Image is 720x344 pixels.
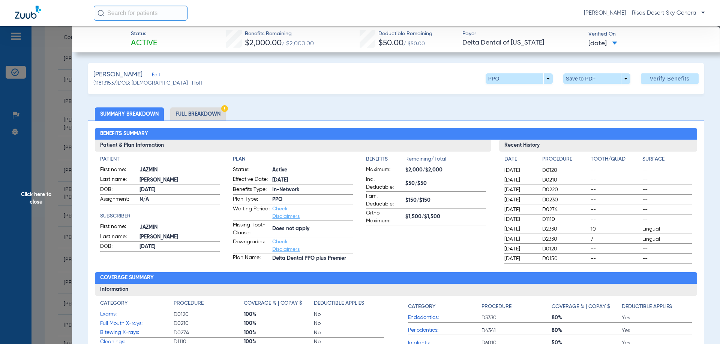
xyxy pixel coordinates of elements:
h4: Subscriber [100,212,220,220]
h4: Patient [100,155,220,163]
span: [PERSON_NAME] - Risas Desert Sky General [584,9,705,17]
span: Downgrades: [233,238,270,253]
span: -- [591,206,640,213]
span: Payer [462,30,582,38]
h4: Category [408,303,435,311]
span: Edit [152,72,159,79]
span: No [314,311,384,318]
span: [PERSON_NAME] [93,70,142,79]
span: [DATE] [504,186,536,194]
span: DOB: [100,243,137,252]
span: 10 [591,225,640,233]
span: [PERSON_NAME] [139,233,220,241]
span: First name: [100,166,137,175]
span: D2330 [542,225,588,233]
span: -- [642,167,692,174]
span: D2330 [542,235,588,243]
app-breakdown-title: Date [504,155,536,166]
span: -- [642,216,692,223]
span: Benefits Type: [233,186,270,195]
h4: Surface [642,155,692,163]
span: 100% [244,311,314,318]
span: D0210 [542,176,588,184]
span: [DATE] [588,39,617,48]
span: -- [591,186,640,194]
span: Status [131,30,157,38]
h4: Deductible Applies [314,299,364,307]
span: -- [642,186,692,194]
app-breakdown-title: Plan [233,155,353,163]
span: Plan Name: [233,254,270,263]
span: 100% [244,320,314,327]
span: 80% [552,327,622,334]
app-breakdown-title: Benefits [366,155,405,166]
span: 100% [244,329,314,337]
h3: Information [95,284,697,296]
span: [DATE] [272,176,353,184]
span: Lingual [642,225,692,233]
span: [DATE] [504,225,536,233]
span: Ortho Maximum: [366,209,403,225]
a: Check Disclaimers [272,206,300,219]
span: / $50.00 [403,41,425,46]
app-breakdown-title: Coverage % | Copay $ [552,299,622,313]
h4: Date [504,155,536,163]
li: Full Breakdown [170,107,226,121]
span: Effective Date: [233,176,270,185]
span: D0150 [542,255,588,262]
span: JAZMIN [139,223,220,231]
span: [DATE] [139,243,220,251]
span: [DATE] [504,206,536,213]
span: Deductible Remaining [378,30,432,38]
iframe: Chat Widget [682,308,720,344]
span: Active [272,166,353,174]
span: $50.00 [378,39,403,47]
h3: Patient & Plan Information [95,140,491,152]
span: Full Mouth X-rays: [100,320,174,328]
span: [PERSON_NAME] [139,176,220,184]
span: -- [642,176,692,184]
span: D0274 [174,329,244,337]
span: Verified On [588,30,708,38]
span: -- [591,255,640,262]
a: Check Disclaimers [272,239,300,252]
span: In-Network [272,186,353,194]
span: No [314,329,384,337]
span: -- [642,255,692,262]
span: Status: [233,166,270,175]
span: D3330 [481,314,552,322]
span: D0274 [542,206,588,213]
app-breakdown-title: Coverage % | Copay $ [244,299,314,310]
app-breakdown-title: Surface [642,155,692,166]
span: Periodontics: [408,326,481,334]
span: $50/$50 [405,180,486,188]
button: Verify Benefits [641,73,699,84]
app-breakdown-title: Category [408,299,481,313]
h4: Deductible Applies [622,303,672,311]
span: N/A [139,196,220,204]
span: [DATE] [504,167,536,174]
span: Remaining/Total [405,155,486,166]
span: -- [591,216,640,223]
h3: Recent History [499,140,697,152]
h4: Procedure [542,155,588,163]
input: Search for patients [94,6,187,21]
span: -- [591,196,640,204]
span: Last name: [100,176,137,185]
span: Plan Type: [233,195,270,204]
span: Endodontics: [408,314,481,322]
span: Maximum: [366,166,403,175]
span: / $2,000.00 [282,41,314,47]
app-breakdown-title: Deductible Applies [314,299,384,310]
span: Benefits Remaining [245,30,314,38]
span: Ind. Deductible: [366,176,403,191]
span: Missing Tooth Clause: [233,221,270,237]
h2: Coverage Summary [95,272,697,284]
span: 80% [552,314,622,322]
button: Save to PDF [563,73,630,84]
span: [DATE] [504,176,536,184]
span: First name: [100,223,137,232]
span: Yes [622,327,692,334]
